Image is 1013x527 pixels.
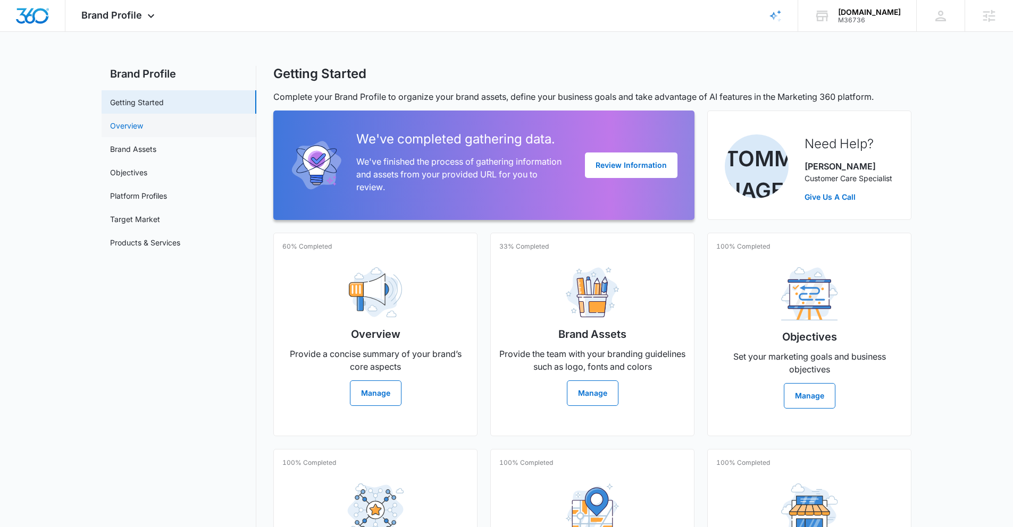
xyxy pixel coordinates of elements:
[282,458,336,467] p: 100% Completed
[351,326,400,342] h2: Overview
[558,326,626,342] h2: Brand Assets
[110,237,180,248] a: Products & Services
[782,329,837,345] h2: Objectives
[805,160,892,173] p: [PERSON_NAME]
[567,380,618,406] button: Manage
[350,380,401,406] button: Manage
[110,143,156,155] a: Brand Assets
[273,90,911,103] p: Complete your Brand Profile to organize your brand assets, define your business goals and take ad...
[805,134,892,154] h2: Need Help?
[805,173,892,184] p: Customer Care Specialist
[716,242,770,251] p: 100% Completed
[356,155,568,193] p: We've finished the process of gathering information and assets from your provided URL for you to ...
[499,242,549,251] p: 33% Completed
[110,97,164,108] a: Getting Started
[356,130,568,149] h2: We've completed gathering data.
[716,350,902,376] p: Set your marketing goals and business objectives
[725,134,789,198] img: Tommy Nagel
[716,458,770,467] p: 100% Completed
[838,16,901,24] div: account id
[838,8,901,16] div: account name
[784,383,835,409] button: Manage
[805,191,892,202] a: Give Us A Call
[110,167,147,178] a: Objectives
[499,458,553,467] p: 100% Completed
[282,242,332,251] p: 60% Completed
[273,66,366,82] h1: Getting Started
[490,233,694,436] a: 33% CompletedBrand AssetsProvide the team with your branding guidelines such as logo, fonts and c...
[499,347,685,373] p: Provide the team with your branding guidelines such as logo, fonts and colors
[585,152,677,178] button: Review Information
[282,347,468,373] p: Provide a concise summary of your brand’s core aspects
[707,233,911,436] a: 100% CompletedObjectivesSet your marketing goals and business objectivesManage
[81,10,142,21] span: Brand Profile
[110,190,167,201] a: Platform Profiles
[110,214,160,225] a: Target Market
[273,233,478,436] a: 60% CompletedOverviewProvide a concise summary of your brand’s core aspectsManage
[102,66,256,82] h2: Brand Profile
[110,120,143,131] a: Overview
